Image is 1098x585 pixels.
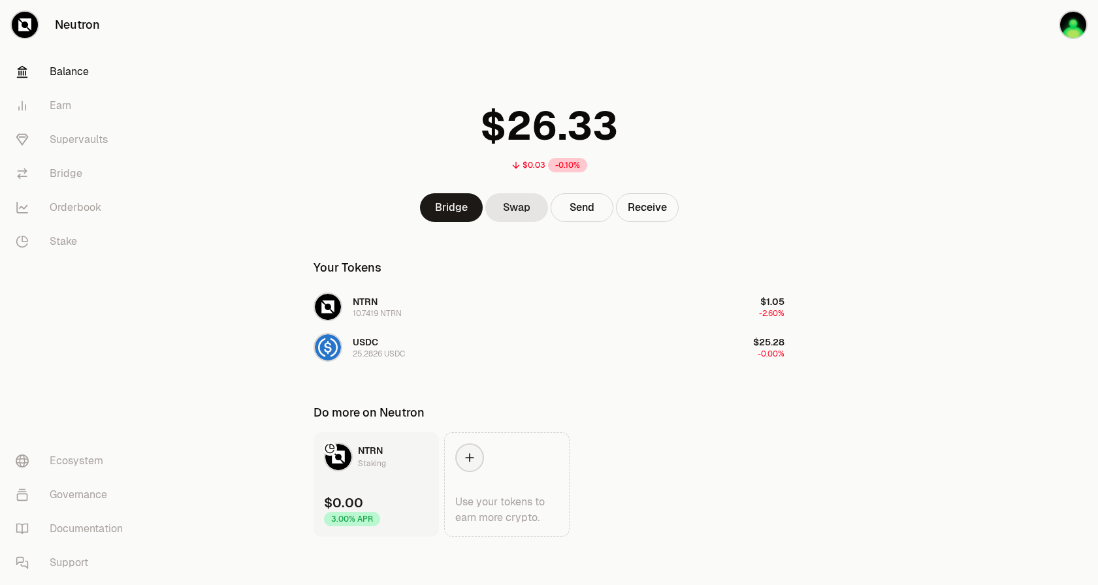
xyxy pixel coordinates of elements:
[306,328,792,367] button: USDC LogoUSDC25.2826 USDC$25.28-0.00%
[758,349,784,359] span: -0.00%
[324,512,380,526] div: 3.00% APR
[420,193,483,222] a: Bridge
[444,432,570,537] a: Use your tokens to earn more crypto.
[353,336,378,348] span: USDC
[314,403,425,422] div: Do more on Neutron
[485,193,548,222] a: Swap
[315,294,341,320] img: NTRN Logo
[616,193,679,222] button: Receive
[325,444,351,470] img: NTRN Logo
[5,546,141,580] a: Support
[753,336,784,348] span: $25.28
[5,157,141,191] a: Bridge
[5,478,141,512] a: Governance
[759,308,784,319] span: -2.60%
[548,158,587,172] div: -0.10%
[455,494,558,526] div: Use your tokens to earn more crypto.
[551,193,613,222] button: Send
[353,296,378,308] span: NTRN
[5,89,141,123] a: Earn
[1060,12,1086,38] img: KO
[5,55,141,89] a: Balance
[315,334,341,360] img: USDC Logo
[306,287,792,326] button: NTRN LogoNTRN10.7419 NTRN$1.05-2.60%
[5,444,141,478] a: Ecosystem
[358,457,386,470] div: Staking
[760,296,784,308] span: $1.05
[5,225,141,259] a: Stake
[314,259,381,277] div: Your Tokens
[5,191,141,225] a: Orderbook
[353,308,402,319] div: 10.7419 NTRN
[324,494,363,512] div: $0.00
[5,123,141,157] a: Supervaults
[314,432,439,537] a: NTRN LogoNTRNStaking$0.003.00% APR
[353,349,405,359] div: 25.2826 USDC
[523,160,545,170] div: $0.03
[358,445,383,456] span: NTRN
[5,512,141,546] a: Documentation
